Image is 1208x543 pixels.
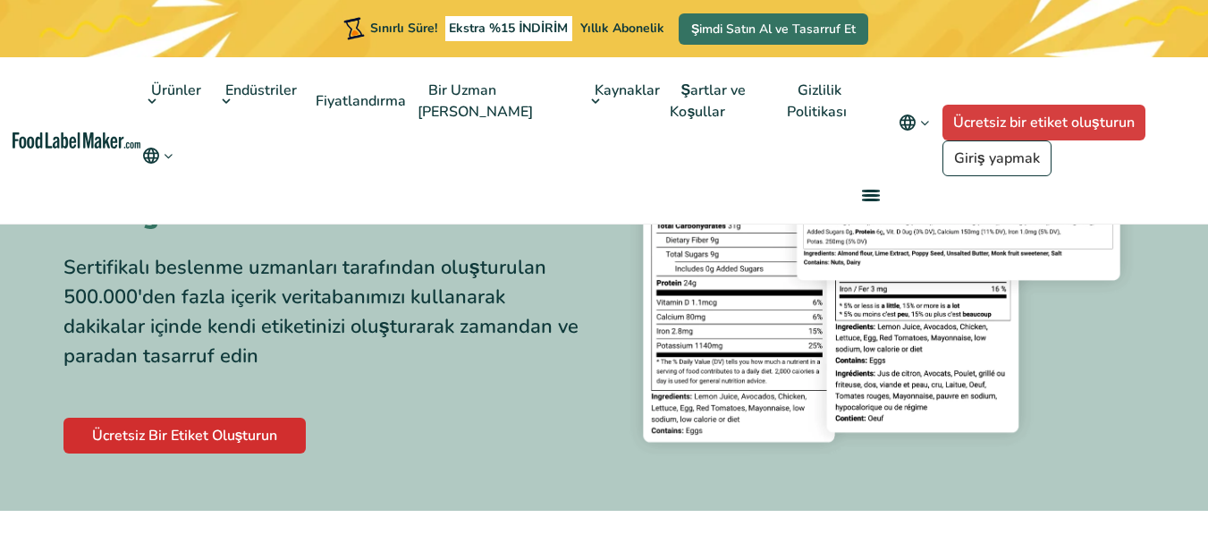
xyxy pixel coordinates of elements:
[305,68,413,134] a: Fiyatlandırma
[215,57,299,145] a: Endüstriler
[670,81,746,122] font: Şartlar ve Koşullar
[886,105,942,140] button: Dili değiştir
[670,57,746,145] a: Şartlar ve Koşullar
[225,81,297,100] font: Endüstriler
[954,148,1040,168] font: Giriş yapmak
[580,20,664,37] font: Yıllık Abonelik
[370,20,437,37] font: Sınırlı Süre!
[942,105,1145,140] a: Ücretsiz bir etiket oluşturun
[316,91,406,111] font: Fiyatlandırma
[691,21,856,38] font: Şimdi Satın Al ve Tasarruf Et
[63,418,307,454] a: Ücretsiz Bir Etiket Oluşturun
[787,57,854,145] a: Gizlilik Politikası
[418,81,533,122] font: Bir Uzman [PERSON_NAME]
[942,140,1052,176] a: Giriş yapmak
[953,113,1135,132] font: Ücretsiz bir etiket oluşturun
[140,57,203,145] a: Ürünler
[841,166,898,224] a: menü
[418,57,540,145] a: Bir Uzman [PERSON_NAME]
[584,57,662,145] a: Kaynaklar
[595,81,660,100] font: Kaynaklar
[140,145,175,166] button: Dili değiştir
[787,81,847,122] font: Gizlilik Politikası
[63,254,579,369] font: Sertifikalı beslenme uzmanları tarafından oluşturulan 500.000'den fazla içerik veritabanımızı kul...
[679,13,868,45] a: Şimdi Satın Al ve Tasarruf Et
[449,20,568,37] font: Ekstra %15 İNDİRİM
[151,81,201,100] font: Ürünler
[13,132,141,149] a: Gıda Etiketi Üreticisi ana sayfası
[92,426,278,445] font: Ücretsiz Bir Etiket Oluşturun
